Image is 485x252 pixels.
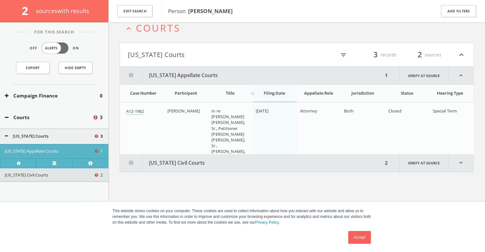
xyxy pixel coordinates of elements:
div: Jurisdiction [344,90,381,96]
span: Person [168,7,233,15]
a: Verify at source [36,158,72,168]
i: expand_more [448,154,474,172]
button: Courts [5,114,92,121]
span: Attorney [300,108,317,114]
button: [US_STATE] Civil Courts [5,172,94,178]
span: 3 [100,133,103,140]
span: For This Search [29,29,79,35]
i: filter_list [340,52,347,59]
div: sources [403,49,441,60]
span: 3 [100,114,103,121]
button: [US_STATE] Civil Courts [120,154,383,172]
a: Accept [348,231,371,244]
i: expand_less [448,67,474,84]
div: 1 [383,67,390,84]
button: [US_STATE] Courts [5,133,94,140]
button: [US_STATE] Courts [128,49,297,60]
button: expand_lessCourts [124,23,474,33]
div: Status [388,90,426,96]
span: [DATE] [256,108,268,114]
span: In re [PERSON_NAME] [PERSON_NAME], Sr., Petitioner [PERSON_NAME] [PERSON_NAME], Sr., [PERSON_NAME... [211,108,245,172]
button: Hide Empty [59,62,92,74]
span: Both [344,108,354,114]
div: grid [120,102,474,154]
div: records [358,49,397,60]
span: 2 [100,172,103,178]
div: Appellate Role [300,90,337,96]
span: Courts [136,21,180,34]
button: Add Filters [441,5,476,18]
button: [US_STATE] Appellate Courts [5,148,94,155]
div: Hearing Type [432,90,467,96]
div: 2 [383,154,390,172]
span: 1 [100,148,103,155]
button: Campaign Finance [5,92,100,99]
b: [PERSON_NAME] [188,7,233,15]
button: [US_STATE] Appellate Courts [120,67,383,84]
div: Case Number [126,90,160,96]
span: [PERSON_NAME] [167,108,200,114]
span: source s with results [36,7,90,15]
i: arrow_downward [249,90,256,96]
span: 3 [371,49,380,60]
span: Special Term [432,108,457,114]
span: 0 [100,92,103,99]
div: Filing Date [256,90,293,96]
span: Off [30,46,37,51]
div: Title [211,90,249,96]
i: expand_less [457,49,466,60]
a: Verify at source [399,154,448,172]
span: On [73,46,79,51]
p: This website stores cookies on your computer. These cookies are used to collect information about... [113,208,373,225]
span: 2 [415,49,425,60]
span: Closed [388,108,401,114]
a: Privacy Policy [255,220,279,225]
a: Verify at source [399,67,448,84]
a: Export [16,62,50,74]
span: 2 [22,3,33,18]
a: A12-1962 [126,108,144,115]
div: Participant [167,90,205,96]
button: Edit Search [117,5,152,18]
i: expand_less [124,24,133,33]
